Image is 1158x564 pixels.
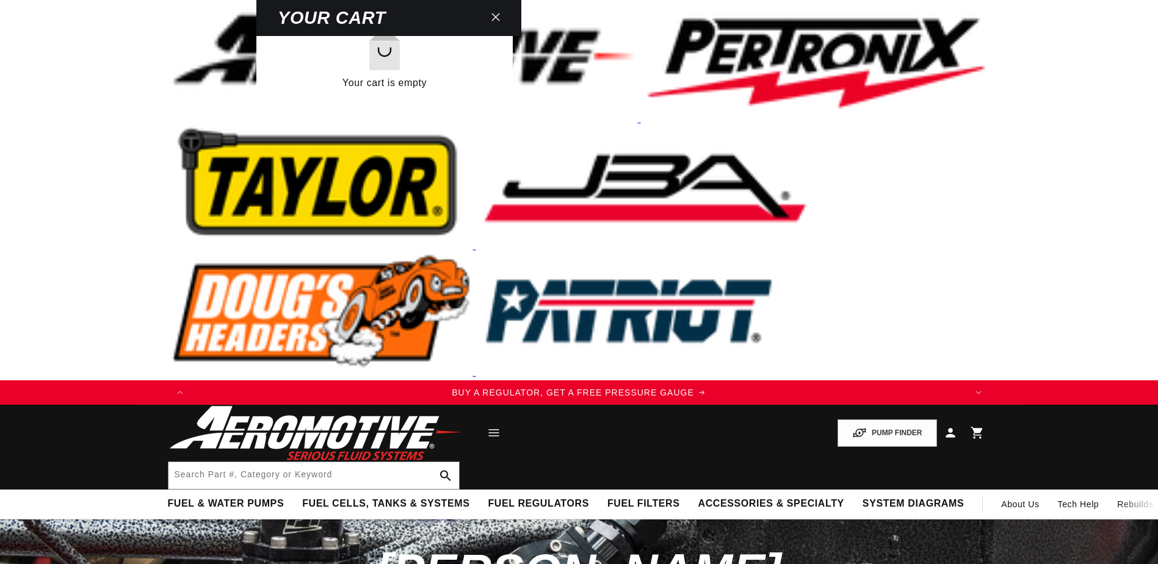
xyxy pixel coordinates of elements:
summary: Fuel Cells, Tanks & Systems [293,490,479,518]
span: System Diagrams [863,497,964,510]
span: Fuel Cells, Tanks & Systems [302,497,469,510]
span: Rebuilds [1117,497,1153,511]
summary: Menu [480,425,507,441]
span: BUY A REGULATOR, GET A FREE PRESSURE GAUGE [452,388,694,397]
summary: Fuel Filters [598,490,689,518]
span: Fuel & Water Pumps [168,497,284,510]
button: Translation missing: en.sections.announcements.previous_announcement [168,380,192,405]
div: Announcement [192,386,966,399]
h2: Your cart is empty [266,75,504,91]
summary: Fuel Regulators [479,490,598,518]
button: PUMP FINDER [838,419,936,447]
span: About Us [1001,499,1039,509]
slideshow-component: Translation missing: en.sections.announcements.announcement_bar [137,380,1021,405]
summary: Tech Help [1049,490,1109,519]
summary: Accessories & Specialty [689,490,853,518]
summary: System Diagrams [853,490,973,518]
a: About Us [992,490,1048,519]
a: BUY A REGULATOR, GET A FREE PRESSURE GAUGE [192,386,966,399]
summary: Fuel & Water Pumps [159,490,294,518]
button: Translation missing: en.sections.announcements.next_announcement [966,380,991,405]
h2: Your cart [266,10,386,26]
div: 1 of 4 [192,386,966,399]
span: Fuel Regulators [488,497,588,510]
img: Aeromotive [163,405,468,461]
span: Accessories & Specialty [698,497,844,510]
input: Search by Part Number, Category or Keyword [168,462,459,489]
span: Tech Help [1058,497,1099,511]
button: search button [432,462,459,489]
span: Fuel Filters [607,497,680,510]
